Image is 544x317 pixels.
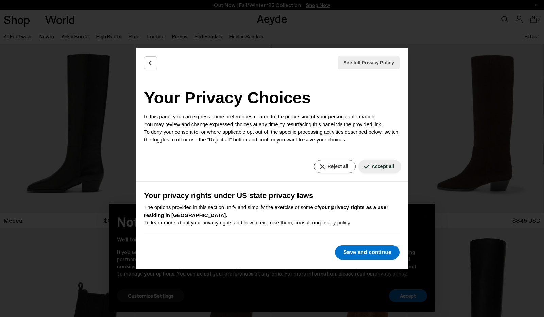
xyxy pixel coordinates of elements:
h3: Your privacy rights under US state privacy laws [144,190,400,201]
p: In this panel you can express some preferences related to the processing of your personal informa... [144,113,400,144]
b: your privacy rights as a user residing in [GEOGRAPHIC_DATA]. [144,204,388,218]
h2: Your Privacy Choices [144,86,400,110]
a: privacy policy [320,220,350,226]
span: See full Privacy Policy [343,59,394,66]
button: Reject all [314,160,355,173]
button: See full Privacy Policy [338,56,400,69]
button: Accept all [358,160,401,173]
button: Back [144,56,157,69]
p: The options provided in this section unify and simplify the exercise of some of To learn more abo... [144,204,400,227]
button: Save and continue [335,245,400,260]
